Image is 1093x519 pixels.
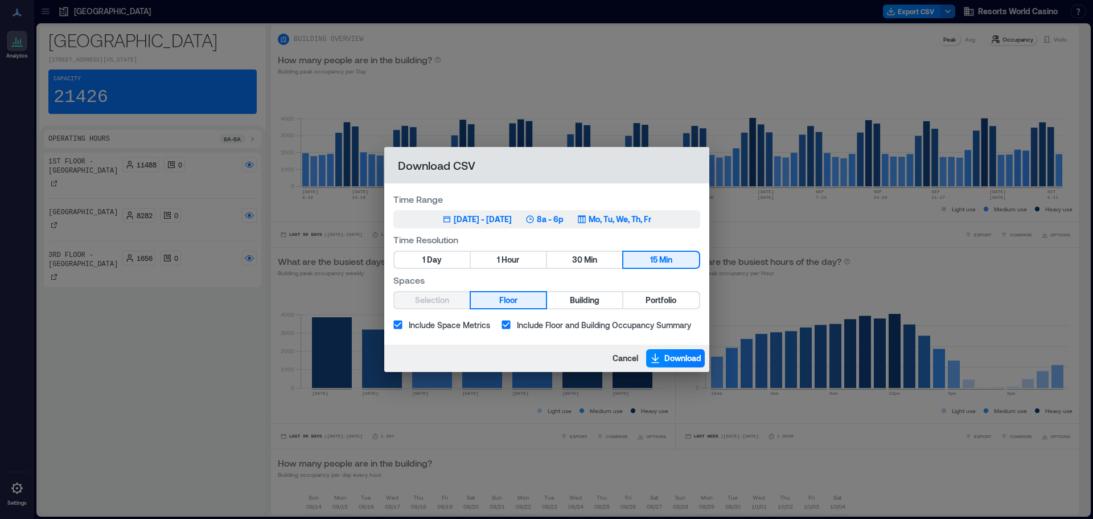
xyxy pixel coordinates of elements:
span: 1 [497,253,500,267]
span: Include Space Metrics [409,319,490,331]
span: Building [570,293,599,308]
span: 1 [422,253,425,267]
span: Hour [502,253,519,267]
span: Min [659,253,672,267]
span: Portfolio [646,293,676,308]
button: Cancel [609,349,642,367]
p: Mo, Tu, We, Th, Fr [589,214,651,225]
span: Cancel [613,353,638,364]
label: Time Resolution [393,233,700,246]
span: Floor [499,293,517,308]
label: Time Range [393,193,700,206]
span: Min [584,253,597,267]
button: Floor [471,292,546,308]
button: 30 Min [547,252,622,268]
p: 8a - 6p [537,214,564,225]
span: 15 [650,253,658,267]
button: 15 Min [623,252,698,268]
span: Include Floor and Building Occupancy Summary [517,319,691,331]
button: 1 Hour [471,252,546,268]
span: 30 [572,253,582,267]
button: Download [646,349,705,367]
button: Building [547,292,622,308]
button: Portfolio [623,292,698,308]
div: [DATE] - [DATE] [454,214,512,225]
button: 1 Day [395,252,470,268]
label: Spaces [393,273,700,287]
h2: Download CSV [384,147,709,183]
span: Download [664,353,701,364]
span: Day [427,253,442,267]
button: [DATE] - [DATE]8a - 6pMo, Tu, We, Th, Fr [393,210,700,228]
